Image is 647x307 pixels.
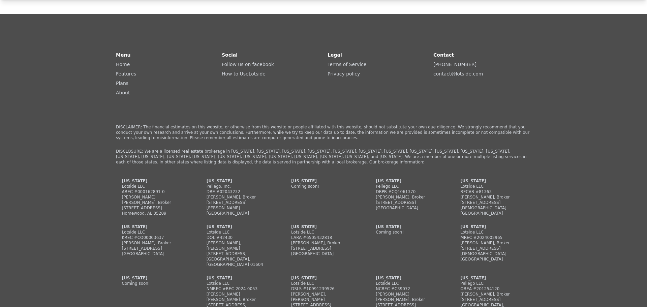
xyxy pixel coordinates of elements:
[460,297,525,302] div: [STREET_ADDRESS]
[122,275,187,281] div: [US_STATE]
[207,275,271,281] div: [US_STATE]
[376,286,440,291] div: NCREC #C39072
[122,205,187,211] div: [STREET_ADDRESS]
[207,184,271,189] div: Pellego, Inc.
[460,224,525,229] div: [US_STATE]
[207,251,271,256] div: [STREET_ADDRESS]
[376,178,440,184] div: [US_STATE]
[122,235,187,240] div: KREC #CO00003637
[207,178,271,184] div: [US_STATE]
[291,235,356,240] div: LARA #6505432818
[122,189,187,194] div: AREC #000162891-0
[460,286,525,291] div: OREA #201254120
[222,71,266,76] a: How to UseLotside
[291,240,356,246] div: [PERSON_NAME], Broker
[433,62,476,67] a: [PHONE_NUMBER]
[291,251,356,256] div: [GEOGRAPHIC_DATA]
[460,194,525,200] div: [PERSON_NAME], Broker
[376,275,440,281] div: [US_STATE]
[376,224,440,229] div: [US_STATE]
[122,184,187,189] div: Lotside LLC
[207,229,271,235] div: Lotside LLC
[122,224,187,229] div: [US_STATE]
[222,52,238,58] strong: Social
[291,275,356,281] div: [US_STATE]
[376,229,440,235] div: Coming soon!
[460,189,525,194] div: RECAB #81363
[122,251,187,256] div: [GEOGRAPHIC_DATA]
[460,240,525,246] div: [PERSON_NAME], Broker
[207,281,271,286] div: Lotside LLC
[116,71,136,76] a: Features
[122,246,187,251] div: [STREET_ADDRESS]
[207,240,271,251] div: [PERSON_NAME], [PERSON_NAME]
[291,224,356,229] div: [US_STATE]
[291,229,356,235] div: Lotside LLC
[116,62,130,67] a: Home
[376,291,440,302] div: [PERSON_NAME] [PERSON_NAME], Broker
[116,52,130,58] strong: Menu
[460,235,525,240] div: MREC #2024002965
[116,149,531,165] p: DISCLOSURE: We are a licensed real estate brokerage in [US_STATE], [US_STATE], [US_STATE], [US_ST...
[291,178,356,184] div: [US_STATE]
[376,189,440,194] div: DBPR #CQ1061370
[291,286,356,291] div: DSLS #10991239526
[460,200,525,211] div: [STREET_ADDRESS][DEMOGRAPHIC_DATA]
[376,194,440,200] div: [PERSON_NAME], Broker
[376,281,440,286] div: Lotside LLC
[207,235,271,240] div: DOL #42430
[207,286,271,291] div: NMREC #REC-2024-0053
[122,281,187,286] div: Coming soon!
[207,211,271,216] div: [GEOGRAPHIC_DATA]
[460,291,525,297] div: [PERSON_NAME], Broker
[433,71,483,76] a: contact@lotside.com
[460,256,525,262] div: [GEOGRAPHIC_DATA]
[116,124,531,141] p: DISCLAIMER: The financial estimates on this website, or otherwise from this website or people aff...
[222,62,274,67] a: Follow us on facebook
[376,205,440,211] div: [GEOGRAPHIC_DATA]
[328,52,342,58] strong: Legal
[122,229,187,235] div: Lotside LLC
[460,275,525,281] div: [US_STATE]
[291,281,356,286] div: Lotside LLC
[122,240,187,246] div: [PERSON_NAME], Broker
[460,211,525,216] div: [GEOGRAPHIC_DATA]
[116,90,130,95] a: About
[207,256,271,267] div: [GEOGRAPHIC_DATA], [GEOGRAPHIC_DATA] 01604
[376,200,440,205] div: [STREET_ADDRESS]
[376,184,440,189] div: Pellego LLC
[207,200,271,211] div: [STREET_ADDRESS][PERSON_NAME]
[122,178,187,184] div: [US_STATE]
[433,52,454,58] strong: Contact
[291,291,356,302] div: [PERSON_NAME], [PERSON_NAME]
[207,291,271,302] div: [PERSON_NAME] [PERSON_NAME], Broker
[207,189,271,194] div: DRE #02043232
[291,246,356,251] div: [STREET_ADDRESS]
[460,184,525,189] div: Lotside LLC
[116,81,128,86] a: Plans
[460,246,525,256] div: [STREET_ADDRESS][DEMOGRAPHIC_DATA]
[207,224,271,229] div: [US_STATE]
[460,229,525,235] div: Lotside LLC
[460,178,525,184] div: [US_STATE]
[291,184,356,189] div: Coming soon!
[207,194,271,200] div: [PERSON_NAME], Broker
[460,281,525,286] div: Pellego LLC
[122,211,187,216] div: Homewood, AL 35209
[328,71,360,76] a: Privacy policy
[122,194,187,205] div: [PERSON_NAME] [PERSON_NAME], Broker
[328,62,366,67] a: Terms of Service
